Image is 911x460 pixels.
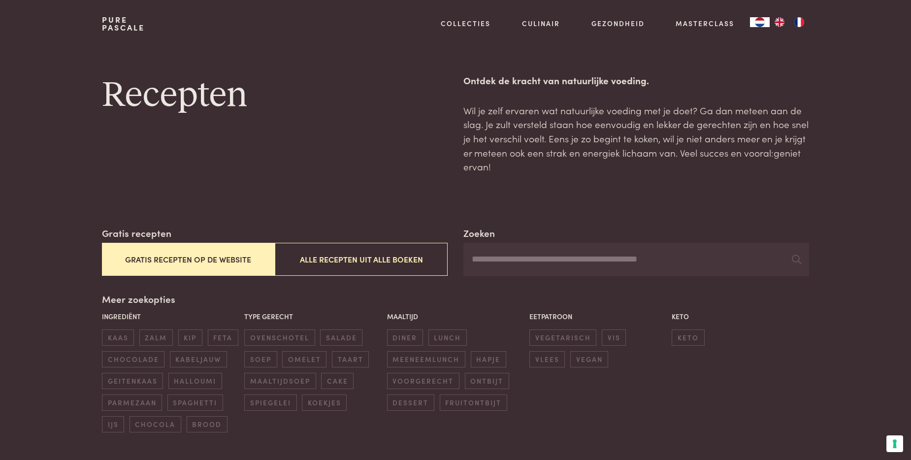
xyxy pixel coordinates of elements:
[332,351,369,367] span: taart
[387,311,524,322] p: Maaltijd
[187,416,228,432] span: brood
[387,394,434,411] span: dessert
[102,329,134,346] span: kaas
[602,329,626,346] span: vis
[471,351,506,367] span: hapje
[244,394,296,411] span: spiegelei
[302,394,347,411] span: koekjes
[750,17,770,27] div: Language
[770,17,809,27] ul: Language list
[440,394,507,411] span: fruitontbijt
[570,351,608,367] span: vegan
[320,329,362,346] span: salade
[178,329,202,346] span: kip
[102,351,164,367] span: chocolade
[529,351,565,367] span: vlees
[676,18,734,29] a: Masterclass
[886,435,903,452] button: Uw voorkeuren voor toestemming voor trackingtechnologieën
[167,394,223,411] span: spaghetti
[102,394,162,411] span: parmezaan
[130,416,181,432] span: chocola
[387,329,423,346] span: diner
[102,73,448,118] h1: Recepten
[529,329,596,346] span: vegetarisch
[672,329,704,346] span: keto
[387,351,465,367] span: meeneemlunch
[672,311,809,322] p: Keto
[102,16,145,32] a: PurePascale
[321,373,354,389] span: cake
[465,373,509,389] span: ontbijt
[463,226,495,240] label: Zoeken
[139,329,173,346] span: zalm
[770,17,789,27] a: EN
[168,373,222,389] span: halloumi
[789,17,809,27] a: FR
[387,373,459,389] span: voorgerecht
[102,373,163,389] span: geitenkaas
[750,17,809,27] aside: Language selected: Nederlands
[529,311,667,322] p: Eetpatroon
[102,416,124,432] span: ijs
[750,17,770,27] a: NL
[591,18,645,29] a: Gezondheid
[463,73,649,87] strong: Ontdek de kracht van natuurlijke voeding.
[522,18,560,29] a: Culinair
[244,329,315,346] span: ovenschotel
[428,329,467,346] span: lunch
[102,243,275,276] button: Gratis recepten op de website
[275,243,448,276] button: Alle recepten uit alle boeken
[102,311,239,322] p: Ingrediënt
[441,18,490,29] a: Collecties
[208,329,238,346] span: feta
[244,351,277,367] span: soep
[463,103,809,174] p: Wil je zelf ervaren wat natuurlijke voeding met je doet? Ga dan meteen aan de slag. Je zult verst...
[244,311,382,322] p: Type gerecht
[170,351,227,367] span: kabeljauw
[102,226,171,240] label: Gratis recepten
[282,351,326,367] span: omelet
[244,373,316,389] span: maaltijdsoep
